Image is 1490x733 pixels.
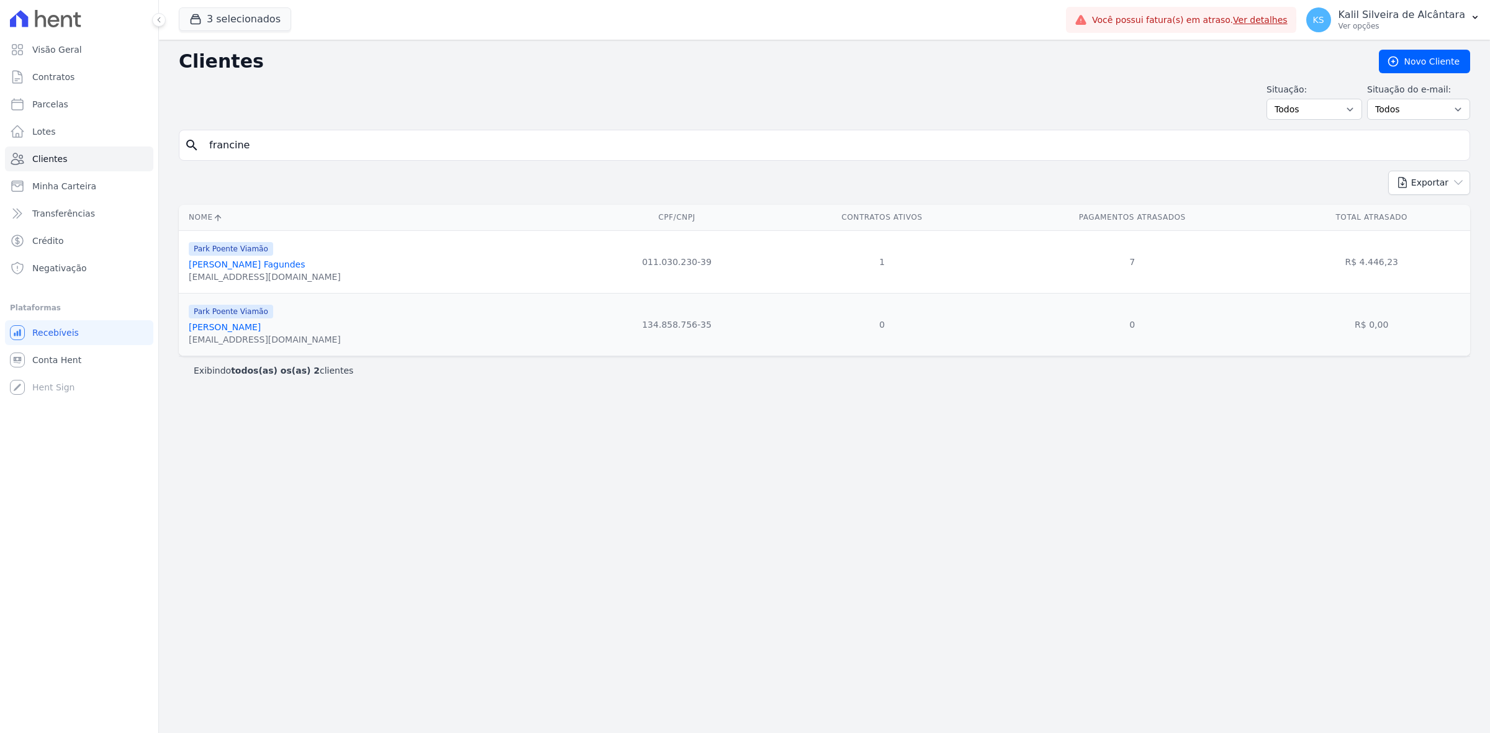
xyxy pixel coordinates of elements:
a: Ver detalhes [1233,15,1288,25]
span: Lotes [32,125,56,138]
a: Contratos [5,65,153,89]
a: Visão Geral [5,37,153,62]
div: [EMAIL_ADDRESS][DOMAIN_NAME] [189,333,341,346]
a: Novo Cliente [1379,50,1470,73]
td: 134.858.756-35 [581,293,772,356]
td: R$ 4.446,23 [1273,230,1471,293]
button: 3 selecionados [179,7,291,31]
div: Plataformas [10,300,148,315]
h2: Clientes [179,50,1359,73]
td: 0 [772,293,991,356]
input: Buscar por nome, CPF ou e-mail [202,133,1465,158]
td: R$ 0,00 [1273,293,1471,356]
span: Clientes [32,153,67,165]
span: Contratos [32,71,74,83]
span: Transferências [32,207,95,220]
td: 0 [991,293,1273,356]
a: Lotes [5,119,153,144]
span: Conta Hent [32,354,81,366]
th: Pagamentos Atrasados [991,205,1273,230]
button: KS Kalil Silveira de Alcântara Ver opções [1296,2,1490,37]
td: 1 [772,230,991,293]
span: Você possui fatura(s) em atraso. [1092,14,1288,27]
p: Exibindo clientes [194,364,353,377]
a: Recebíveis [5,320,153,345]
th: Total Atrasado [1273,205,1471,230]
p: Kalil Silveira de Alcântara [1339,9,1465,21]
a: Conta Hent [5,348,153,372]
span: Parcelas [32,98,68,110]
span: Park Poente Viamão [189,305,273,318]
a: Parcelas [5,92,153,117]
p: Ver opções [1339,21,1465,31]
a: Negativação [5,256,153,281]
i: search [184,138,199,153]
th: CPF/CNPJ [581,205,772,230]
td: 7 [991,230,1273,293]
span: Visão Geral [32,43,82,56]
span: KS [1313,16,1324,24]
span: Recebíveis [32,326,79,339]
a: Transferências [5,201,153,226]
th: Contratos Ativos [772,205,991,230]
th: Nome [179,205,581,230]
a: Minha Carteira [5,174,153,199]
b: todos(as) os(as) 2 [231,366,320,375]
label: Situação: [1266,83,1362,96]
span: Negativação [32,262,87,274]
span: Park Poente Viamão [189,242,273,256]
a: [PERSON_NAME] Fagundes [189,259,305,269]
span: Crédito [32,235,64,247]
label: Situação do e-mail: [1367,83,1470,96]
a: [PERSON_NAME] [189,322,261,332]
button: Exportar [1388,171,1470,195]
a: Crédito [5,228,153,253]
span: Minha Carteira [32,180,96,192]
td: 011.030.230-39 [581,230,772,293]
div: [EMAIL_ADDRESS][DOMAIN_NAME] [189,271,341,283]
a: Clientes [5,146,153,171]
